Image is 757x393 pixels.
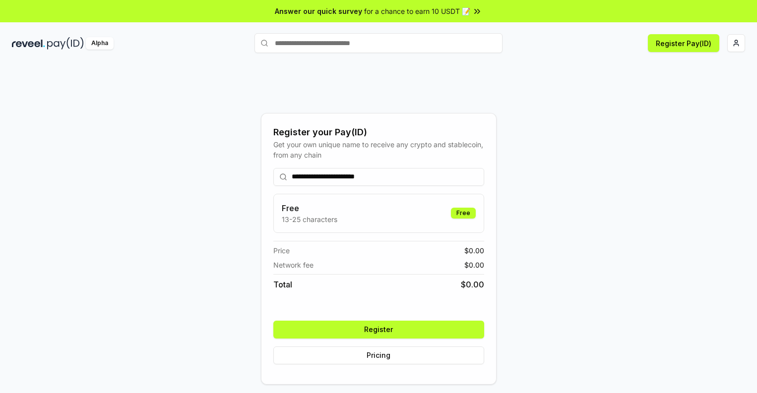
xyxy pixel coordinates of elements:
[282,214,337,225] p: 13-25 characters
[273,346,484,364] button: Pricing
[12,37,45,50] img: reveel_dark
[86,37,114,50] div: Alpha
[282,202,337,214] h3: Free
[451,208,476,219] div: Free
[273,279,292,290] span: Total
[275,6,362,16] span: Answer our quick survey
[461,279,484,290] span: $ 0.00
[273,139,484,160] div: Get your own unique name to receive any crypto and stablecoin, from any chain
[273,321,484,338] button: Register
[47,37,84,50] img: pay_id
[464,245,484,256] span: $ 0.00
[273,125,484,139] div: Register your Pay(ID)
[364,6,470,16] span: for a chance to earn 10 USDT 📝
[273,245,290,256] span: Price
[273,260,314,270] span: Network fee
[464,260,484,270] span: $ 0.00
[648,34,719,52] button: Register Pay(ID)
